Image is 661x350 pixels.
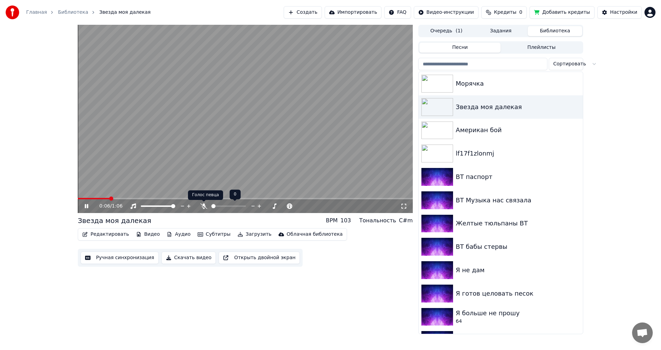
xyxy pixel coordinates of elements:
button: Открыть двойной экран [219,252,300,264]
div: Я не дам [456,265,580,275]
button: Импортировать [325,6,382,19]
button: Скачать видео [161,252,216,264]
button: Песни [419,43,501,53]
div: / [99,203,116,210]
div: Звезда моя далекая [78,216,151,225]
div: 103 [340,216,351,225]
button: Плейлисты [501,43,582,53]
span: Звезда моя далекая [99,9,150,16]
div: ВТ бабы стервы [456,242,580,252]
div: Я готов целовать песок [456,289,580,298]
button: Видео-инструкции [414,6,479,19]
button: Ручная синхронизация [81,252,159,264]
div: Я больше не прошу [456,308,580,318]
span: 1:06 [112,203,123,210]
a: Библиотека [58,9,88,16]
button: Кредиты0 [481,6,527,19]
div: Морячка [456,79,580,88]
div: Настройки [610,9,637,16]
div: Желтые тюльпаны ВТ [456,219,580,228]
img: youka [6,6,19,19]
span: 0:06 [99,203,110,210]
button: Настройки [597,6,642,19]
div: C#m [399,216,413,225]
div: Тональность [359,216,396,225]
button: Задания [474,26,528,36]
div: lf17f1zlonmj [456,149,580,158]
span: Сортировать [553,61,586,67]
span: ( 1 ) [455,28,462,34]
button: Аудио [164,230,193,239]
div: Голос певца [188,190,223,200]
button: Создать [284,6,322,19]
div: Звезда моя далекая [456,102,580,112]
span: 0 [519,9,522,16]
button: Субтитры [195,230,233,239]
div: Открытый чат [632,322,653,343]
div: ВТ Музыка нас связала [456,195,580,205]
div: 64 [456,318,580,325]
div: Американ бой [456,125,580,135]
button: FAQ [384,6,411,19]
a: Главная [26,9,47,16]
span: Кредиты [494,9,516,16]
div: 0 [230,190,241,199]
button: Библиотека [528,26,582,36]
div: ВТ паспорт [456,172,580,182]
button: Видео [133,230,163,239]
button: Загрузить [235,230,274,239]
div: Эй красотка [456,332,580,341]
button: Редактировать [80,230,132,239]
div: BPM [326,216,337,225]
div: Облачная библиотека [287,231,343,238]
button: Очередь [419,26,474,36]
button: Добавить кредиты [529,6,595,19]
nav: breadcrumb [26,9,151,16]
